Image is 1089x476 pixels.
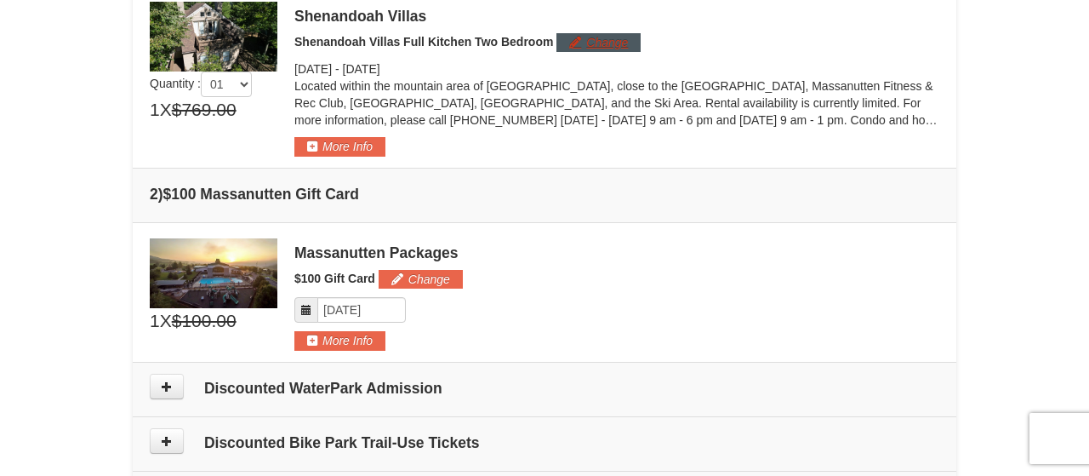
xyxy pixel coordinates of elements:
span: 1 [150,97,160,123]
button: More Info [294,331,385,350]
span: - [335,62,339,76]
div: Massanutten Packages [294,244,939,261]
span: [DATE] [294,62,332,76]
img: 19219019-2-e70bf45f.jpg [150,2,277,72]
span: $100.00 [172,308,237,334]
span: X [160,308,172,334]
button: Change [379,270,463,289]
h4: 2 $100 Massanutten Gift Card [150,186,939,203]
p: Located within the mountain area of [GEOGRAPHIC_DATA], close to the [GEOGRAPHIC_DATA], Massanutte... [294,77,939,129]
span: ) [158,186,163,203]
button: Change [556,33,641,52]
span: Quantity : [150,77,252,90]
button: More Info [294,137,385,156]
span: 1 [150,308,160,334]
span: $100 Gift Card [294,272,375,285]
h4: Discounted WaterPark Admission [150,380,939,397]
h4: Discounted Bike Park Trail-Use Tickets [150,434,939,451]
div: Shenandoah Villas [294,8,939,25]
span: Shenandoah Villas Full Kitchen Two Bedroom [294,35,553,49]
span: $769.00 [172,97,237,123]
span: [DATE] [343,62,380,76]
span: X [160,97,172,123]
img: 6619879-1.jpg [150,238,277,308]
